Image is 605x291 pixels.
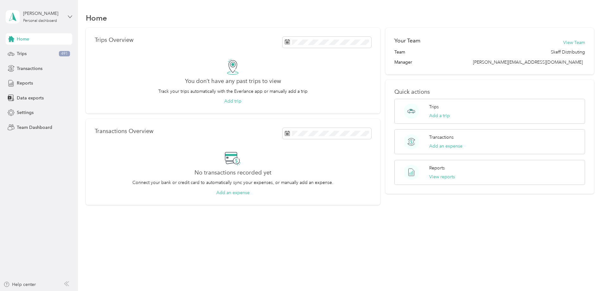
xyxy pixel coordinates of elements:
p: Connect your bank or credit card to automatically sync your expenses, or manually add an expense. [132,179,333,186]
h2: You don’t have any past trips to view [185,78,281,85]
button: Add trip [224,98,241,104]
p: Trips Overview [95,37,133,43]
button: View reports [429,174,455,180]
button: View Team [563,39,585,46]
p: Track your trips automatically with the Everlance app or manually add a trip [158,88,308,95]
span: Manager [394,59,412,66]
span: Data exports [17,95,44,101]
span: Reports [17,80,33,86]
h1: Home [86,15,107,21]
p: Trips [429,104,439,110]
h2: No transactions recorded yet [194,169,271,176]
p: Reports [429,165,445,171]
h2: Your Team [394,37,420,45]
span: [PERSON_NAME][EMAIL_ADDRESS][DOMAIN_NAME] [473,60,583,65]
span: Transactions [17,65,42,72]
button: Add a trip [429,112,450,119]
span: Trips [17,50,27,57]
span: Home [17,36,29,42]
span: 491 [59,51,70,57]
iframe: Everlance-gr Chat Button Frame [570,256,605,291]
button: Help center [3,281,36,288]
span: Skeff Distributing [551,49,585,55]
button: Add an expense [429,143,462,149]
p: Quick actions [394,89,585,95]
p: Transactions Overview [95,128,153,135]
button: Add an expense [216,189,250,196]
span: Settings [17,109,34,116]
div: Personal dashboard [23,19,57,23]
span: Team Dashboard [17,124,52,131]
div: [PERSON_NAME] [23,10,63,17]
span: Team [394,49,405,55]
p: Transactions [429,134,454,141]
